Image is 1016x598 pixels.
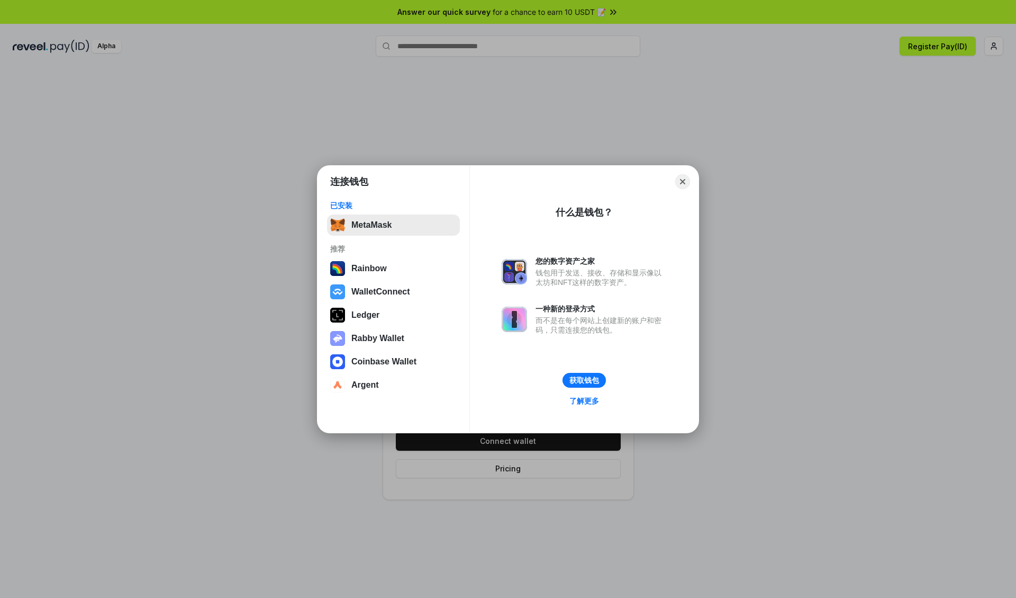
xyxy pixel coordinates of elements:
[502,259,527,284] img: svg+xml,%3Csvg%20xmlns%3D%22http%3A%2F%2Fwww.w3.org%2F2000%2Fsvg%22%20fill%3D%22none%22%20viewBox...
[327,374,460,396] button: Argent
[330,331,345,346] img: svg+xml,%3Csvg%20xmlns%3D%22http%3A%2F%2Fwww.w3.org%2F2000%2Fsvg%22%20fill%3D%22none%22%20viewBox...
[330,308,345,323] img: svg+xml,%3Csvg%20xmlns%3D%22http%3A%2F%2Fwww.w3.org%2F2000%2Fsvg%22%20width%3D%2228%22%20height%3...
[327,328,460,349] button: Rabby Wallet
[536,316,667,335] div: 而不是在每个网站上创建新的账户和密码，只需连接您的钱包。
[327,351,460,372] button: Coinbase Wallet
[563,373,606,388] button: 获取钱包
[330,354,345,369] img: svg+xml,%3Csvg%20width%3D%2228%22%20height%3D%2228%22%20viewBox%3D%220%200%2028%2028%22%20fill%3D...
[351,357,416,367] div: Coinbase Wallet
[330,175,368,188] h1: 连接钱包
[351,380,379,390] div: Argent
[330,201,457,210] div: 已安装
[327,281,460,302] button: WalletConnect
[327,305,460,326] button: Ledger
[556,206,613,219] div: 什么是钱包？
[327,215,460,236] button: MetaMask
[351,287,410,297] div: WalletConnect
[536,304,667,314] div: 一种新的登录方式
[675,174,690,189] button: Close
[330,261,345,276] img: svg+xml,%3Csvg%20width%3D%22120%22%20height%3D%22120%22%20viewBox%3D%220%200%20120%20120%22%20fil...
[330,378,345,392] img: svg+xml,%3Csvg%20width%3D%2228%22%20height%3D%2228%22%20viewBox%3D%220%200%2028%2028%22%20fill%3D...
[569,396,599,406] div: 了解更多
[330,218,345,233] img: svg+xml,%3Csvg%20fill%3D%22none%22%20height%3D%2233%22%20viewBox%3D%220%200%2035%2033%22%20width%...
[351,334,404,343] div: Rabby Wallet
[327,258,460,279] button: Rainbow
[351,264,387,273] div: Rainbow
[563,394,605,408] a: 了解更多
[351,310,379,320] div: Ledger
[351,220,392,230] div: MetaMask
[536,268,667,287] div: 钱包用于发送、接收、存储和显示像以太坊和NFT这样的数字资产。
[330,284,345,299] img: svg+xml,%3Csvg%20width%3D%2228%22%20height%3D%2228%22%20viewBox%3D%220%200%2028%2028%22%20fill%3D...
[536,256,667,266] div: 您的数字资产之家
[330,244,457,254] div: 推荐
[569,376,599,385] div: 获取钱包
[502,307,527,332] img: svg+xml,%3Csvg%20xmlns%3D%22http%3A%2F%2Fwww.w3.org%2F2000%2Fsvg%22%20fill%3D%22none%22%20viewBox...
